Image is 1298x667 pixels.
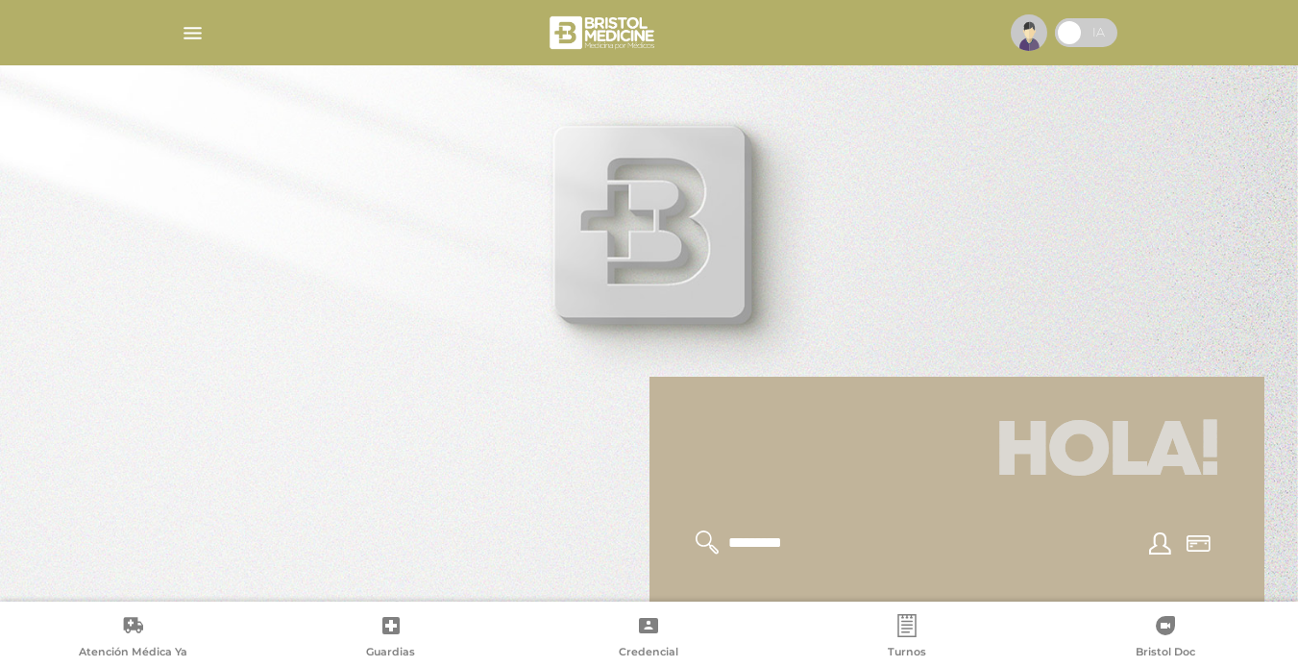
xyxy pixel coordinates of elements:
[1136,645,1195,662] span: Bristol Doc
[181,21,205,45] img: Cober_menu-lines-white.svg
[79,645,187,662] span: Atención Médica Ya
[673,400,1241,507] h1: Hola!
[888,645,926,662] span: Turnos
[4,614,262,663] a: Atención Médica Ya
[1011,14,1047,51] img: profile-placeholder.svg
[547,10,661,56] img: bristol-medicine-blanco.png
[778,614,1037,663] a: Turnos
[366,645,415,662] span: Guardias
[619,645,678,662] span: Credencial
[1036,614,1294,663] a: Bristol Doc
[262,614,521,663] a: Guardias
[520,614,778,663] a: Credencial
